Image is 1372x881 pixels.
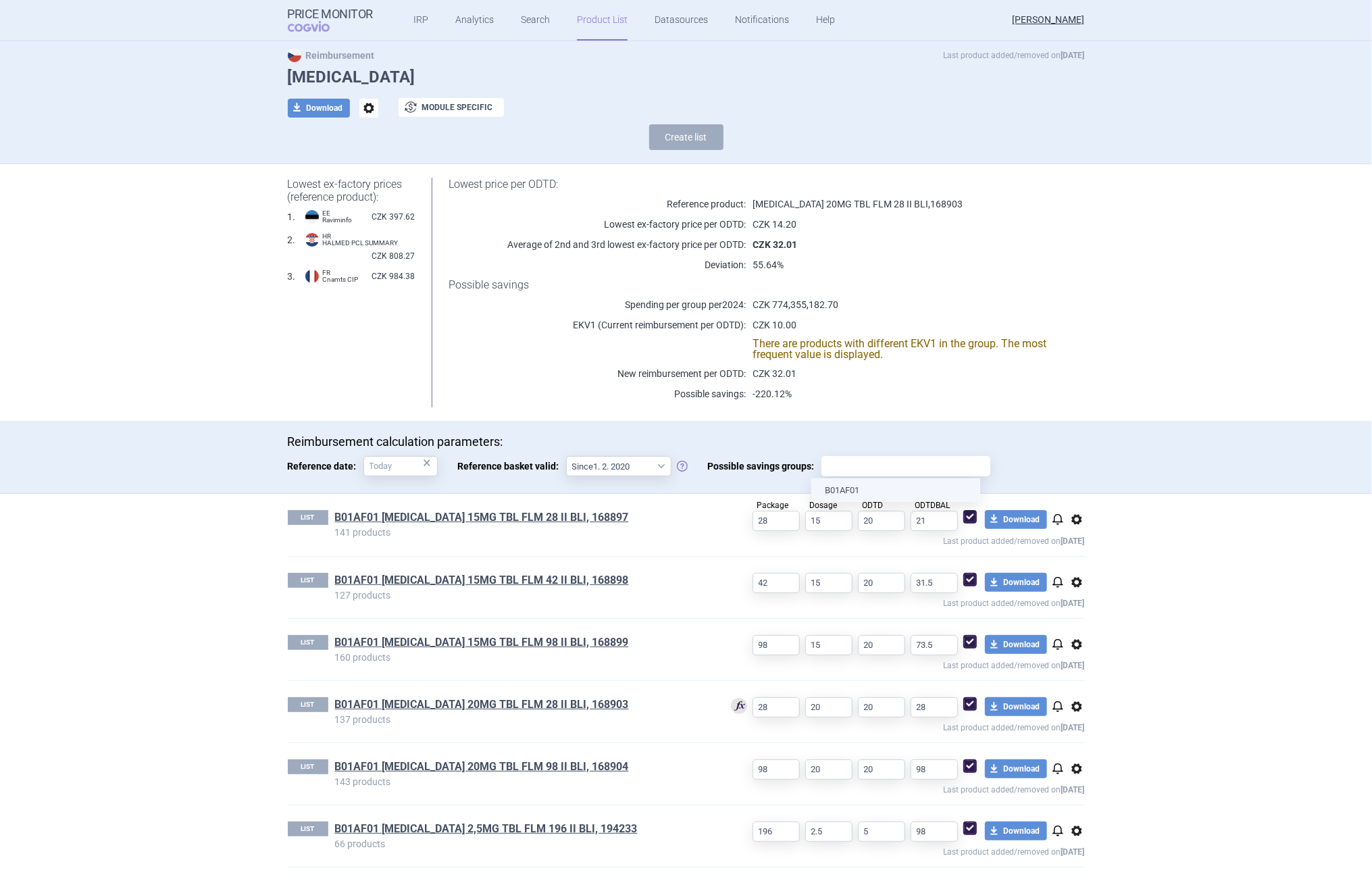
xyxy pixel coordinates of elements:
div: Used for calculation [731,698,747,716]
strong: [DATE] [1061,661,1085,670]
strong: CZK 32.01 [753,239,797,250]
div: × [424,455,432,470]
p: LIST [288,573,328,588]
a: Price MonitorCOGVIO [288,7,374,33]
strong: Price Monitor [288,7,374,21]
input: Reference date:× [363,456,438,476]
a: B01AF01 [MEDICAL_DATA] 20MG TBL FLM 28 II BLI, 168903 [335,697,629,712]
h1: B01AF01 XARELTO 2,5MG TBL FLM 196 II BLI, 194233 [335,822,710,839]
h1: B01AF01 XARELTO 15MG TBL FLM 28 II BLI, 168897 [335,510,710,528]
p: LIST [288,635,328,650]
p: 127 products [335,590,710,600]
p: EKV1 (Current reimbursement per ODTD): [449,318,746,332]
span: Package [757,501,789,510]
p: -220.12% [746,387,1050,401]
strong: [DATE] [1061,536,1085,546]
a: B01AF01 [MEDICAL_DATA] 15MG TBL FLM 98 II BLI, 168899 [335,635,629,650]
button: Download [288,99,350,118]
button: Download [985,697,1047,716]
p: 160 products [335,653,710,662]
select: Reference basket valid: [566,456,671,476]
p: Average of 2nd and 3rd lowest ex-factory price per ODTD: [449,238,746,251]
p: New reimbursement per ODTD: [449,367,746,380]
a: B01AF01 [MEDICAL_DATA] 20MG TBL FLM 98 II BLI, 168904 [335,759,629,774]
p: LIST [288,822,328,836]
img: Estonia [305,210,319,224]
strong: [DATE] [1061,51,1085,60]
h1: B01AF01 XARELTO 15MG TBL FLM 98 II BLI, 168899 [335,635,710,653]
p: Last product added/removed on [710,531,1085,548]
span: CZK 808.27 [372,249,415,263]
p: CZK 32.01 [746,367,1050,380]
p: Possible savings: [449,387,746,401]
h1: B01AF01 XARELTO 20MG TBL FLM 28 II BLI, 168903 [335,697,710,715]
p: CZK 14.20 [746,218,1050,231]
span: FR Cnamts CIP [323,270,359,283]
img: France [305,270,319,283]
p: 66 products [335,839,710,849]
span: COGVIO [288,21,349,32]
button: Module specific [399,98,504,117]
span: 2 . [288,233,296,247]
a: B01AF01 [MEDICAL_DATA] 2,5MG TBL FLM 196 II BLI, 194233 [335,822,638,836]
h1: [MEDICAL_DATA] [288,68,1085,87]
strong: [DATE] [1061,599,1085,608]
span: EE Raviminfo [323,210,353,224]
a: B01AF01 [MEDICAL_DATA] 15MG TBL FLM 42 II BLI, 168898 [335,573,629,588]
strong: Reimbursement [288,50,375,61]
span: HR HALMED PCL SUMMARY [323,233,399,247]
span: Dosage [810,501,838,510]
span: CZK 397.62 [372,210,415,224]
img: CZ [288,49,301,62]
p: CZK 10.00 [746,318,1050,332]
p: Last product added/removed on [710,593,1085,610]
p: Last product added/removed on [944,49,1085,62]
h1: Lowest price per ODTD: [449,178,1050,191]
button: Download [985,635,1047,654]
p: Last product added/removed on [710,655,1085,672]
strong: [DATE] [1061,785,1085,795]
button: Create list [649,124,723,150]
p: Reimbursement calculation parameters: [288,434,1085,449]
input: Possible savings groups: [826,457,986,475]
img: Croatia [305,233,319,247]
li: B01AF01 [811,478,980,503]
h1: B01AF01 XARELTO 20MG TBL FLM 98 II BLI, 168904 [335,759,710,777]
span: ODTDBAL [915,501,950,510]
p: Last product added/removed on [710,780,1085,797]
p: Spending per group per 2024 : [449,298,746,311]
button: Download [985,573,1047,592]
p: Last product added/removed on [710,718,1085,734]
p: LIST [288,697,328,712]
strong: [DATE] [1061,847,1085,857]
p: LIST [288,759,328,774]
span: Reference date: [288,456,363,476]
p: Deviation: [449,258,746,272]
button: Download [985,510,1047,529]
strong: [DATE] [1061,723,1085,732]
p: 141 products [335,528,710,537]
button: Download [985,759,1047,778]
p: Reference product: [449,197,746,211]
p: LIST [288,510,328,525]
span: 3 . [288,270,296,283]
p: [MEDICAL_DATA] 20MG TBL FLM 28 II BLI , 168903 [746,197,1050,211]
span: CZK 984.38 [372,270,415,283]
h1: Possible savings [449,278,1050,291]
span: Possible savings groups: [708,456,821,476]
a: B01AF01 [MEDICAL_DATA] 15MG TBL FLM 28 II BLI, 168897 [335,510,629,525]
h1: B01AF01 XARELTO 15MG TBL FLM 42 II BLI, 168898 [335,573,710,590]
span: ODTD [863,501,884,510]
p: There are products with different EKV1 in the group. The most frequent value is displayed. [746,338,1050,360]
span: Reference basket valid: [458,456,566,476]
p: 143 products [335,777,710,786]
h1: Lowest ex-factory prices (reference product): [288,178,415,203]
p: CZK 774,355,182.70 [746,298,1050,311]
p: 137 products [335,715,710,724]
button: Download [985,822,1047,840]
p: Last product added/removed on [710,842,1085,859]
span: 1 . [288,210,296,224]
p: Lowest ex-factory price per ODTD: [449,218,746,231]
p: 55.64% [746,258,1050,272]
